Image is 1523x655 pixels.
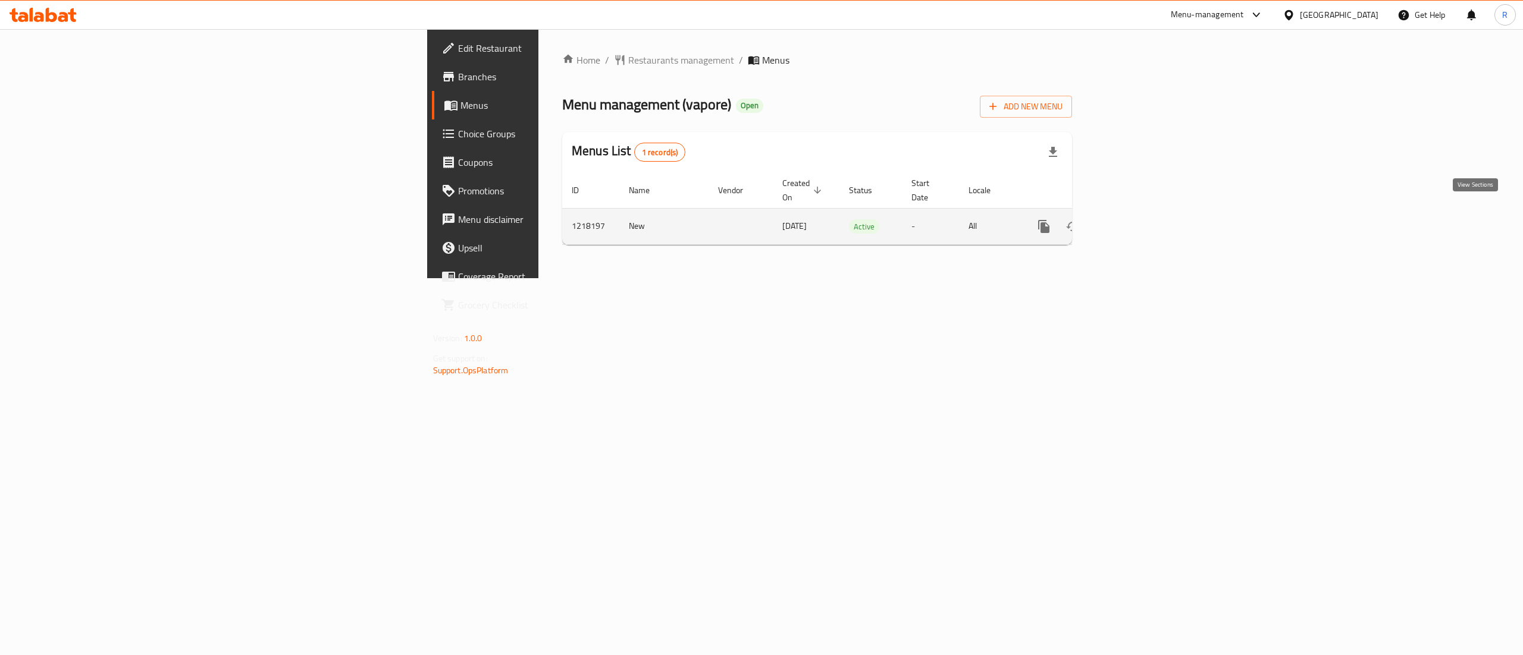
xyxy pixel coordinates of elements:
span: Name [629,183,665,197]
li: / [739,53,743,67]
div: [GEOGRAPHIC_DATA] [1300,8,1378,21]
div: Open [736,99,763,113]
span: Version: [433,330,462,346]
span: Grocery Checklist [458,298,672,312]
span: ID [572,183,594,197]
span: Promotions [458,184,672,198]
h2: Menus List [572,142,685,162]
span: Locale [969,183,1006,197]
span: 1 record(s) [635,147,685,158]
td: - [902,208,959,244]
td: All [959,208,1020,244]
span: Menu disclaimer [458,212,672,226]
a: Coverage Report [432,262,682,291]
span: Menus [460,98,672,112]
button: Change Status [1058,212,1087,241]
span: Get support on: [433,351,488,366]
span: Coupons [458,155,672,169]
nav: breadcrumb [562,53,1072,67]
span: Branches [458,70,672,84]
span: R [1502,8,1508,21]
span: Status [849,183,888,197]
a: Grocery Checklist [432,291,682,319]
span: Vendor [718,183,759,197]
span: Choice Groups [458,127,672,141]
div: Total records count [634,143,686,162]
span: Active [849,220,879,234]
button: Add New Menu [980,96,1072,118]
a: Edit Restaurant [432,34,682,62]
a: Coupons [432,148,682,177]
div: Active [849,219,879,234]
table: enhanced table [562,172,1154,245]
a: Promotions [432,177,682,205]
div: Menu-management [1171,8,1244,22]
button: more [1030,212,1058,241]
span: Upsell [458,241,672,255]
a: Menus [432,91,682,119]
a: Menu disclaimer [432,205,682,234]
th: Actions [1020,172,1154,209]
a: Support.OpsPlatform [433,363,509,378]
span: Coverage Report [458,269,672,284]
a: Choice Groups [432,119,682,148]
span: Menus [762,53,789,67]
span: 1.0.0 [464,330,482,346]
span: Add New Menu [989,99,1063,114]
span: Open [736,100,763,111]
a: Upsell [432,234,682,262]
span: [DATE] [782,218,807,234]
a: Branches [432,62,682,91]
span: Edit Restaurant [458,41,672,55]
span: Start Date [911,176,945,204]
span: Created On [782,176,825,204]
div: Export file [1039,138,1067,166]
